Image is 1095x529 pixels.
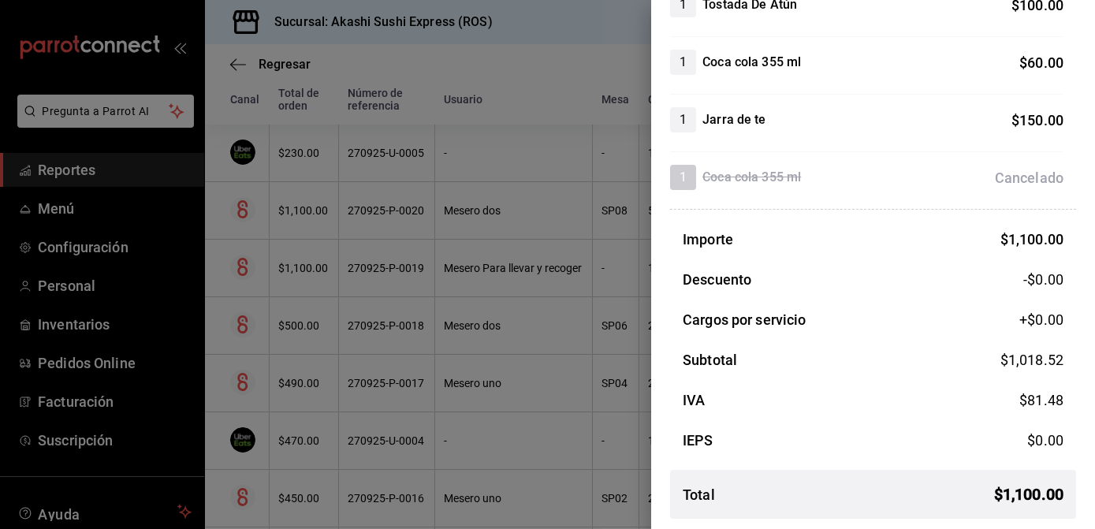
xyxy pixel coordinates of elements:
span: 1 [670,110,696,129]
span: $ 1,100.00 [1000,231,1063,248]
span: $ 1,018.52 [1000,352,1063,368]
h4: Jarra de te [702,110,765,129]
span: 1 [670,168,696,187]
span: $ 60.00 [1019,54,1063,71]
span: $ 150.00 [1011,112,1063,129]
h4: Coca cola 355 ml [702,168,801,187]
div: Cancelado [995,167,1063,188]
span: $ 1,100.00 [994,482,1063,506]
h3: Total [683,484,715,505]
span: 1 [670,53,696,72]
span: $ 0.00 [1027,432,1063,449]
span: +$ 0.00 [1019,309,1063,330]
span: -$0.00 [1023,269,1063,290]
h3: Importe [683,229,733,250]
h3: IEPS [683,430,713,451]
span: $ 81.48 [1019,392,1063,408]
h3: Subtotal [683,349,737,371]
h3: Cargos por servicio [683,309,806,330]
h3: IVA [683,389,705,411]
h3: Descuento [683,269,751,290]
h4: Coca cola 355 ml [702,53,801,72]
